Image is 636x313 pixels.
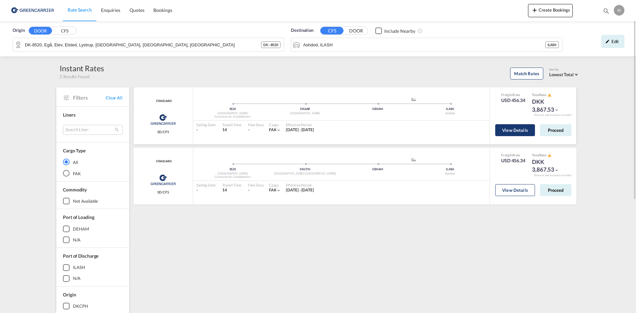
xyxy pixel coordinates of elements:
[531,6,539,14] md-icon: icon-plus 400-fg
[196,127,216,133] div: -
[549,70,580,78] md-select: Select: Lowest Total
[230,107,236,111] span: 8520
[222,122,241,127] div: Transit Time
[248,127,249,133] div: -
[196,175,269,179] div: Greencarrier Consolidators
[276,188,281,193] md-icon: icon-chevron-down
[153,7,172,13] span: Bookings
[384,28,415,34] div: Include Nearby
[157,190,169,194] span: SD/CFS
[63,170,123,177] md-radio-button: FAK
[605,39,610,44] md-icon: icon-pencil
[148,172,178,188] img: Greencarrier Consolidators
[154,159,172,164] span: STANDARD
[614,5,624,16] div: H
[269,167,342,172] div: DKCPH
[549,72,574,77] span: Lowest Total
[222,127,241,133] div: 14
[342,107,414,111] div: DEHAM
[545,41,559,48] div: ILASH
[63,253,98,259] span: Port of Discharge
[63,226,123,232] md-checkbox: DEHAM
[68,7,92,13] span: Rate Search
[73,264,85,270] div: ILASH
[554,168,559,173] md-icon: icon-chevron-down
[495,124,535,136] button: View Details
[263,42,278,47] span: DK - 8520
[13,27,25,34] span: Origin
[269,111,342,116] div: [GEOGRAPHIC_DATA]
[269,187,277,192] span: FAK
[414,172,486,176] div: Ashdod
[196,122,216,127] div: Sailing Date
[554,108,559,112] md-icon: icon-chevron-down
[60,74,89,79] span: 2 Results Found
[410,98,418,101] md-icon: assets/icons/custom/ship-fill.svg
[548,153,552,157] md-icon: icon-alert
[375,27,415,34] md-checkbox: Checkbox No Ink
[291,27,313,34] span: Destination
[540,124,571,136] button: Proceed
[269,183,281,187] div: Cargo
[63,236,123,243] md-checkbox: N/A
[248,187,249,193] div: -
[547,153,552,158] button: icon-alert
[547,92,552,97] button: icon-alert
[532,158,565,174] div: DKK 3,867.53
[196,187,216,193] div: -
[63,275,123,282] md-checkbox: N/A
[532,92,565,98] div: Total Rate
[269,122,281,127] div: Cargo
[63,303,123,309] md-checkbox: DKCPH
[320,27,344,34] button: CFS
[603,7,610,15] md-icon: icon-magnify
[73,198,98,204] div: not available
[344,27,368,35] button: DOOR
[548,93,552,97] md-icon: icon-alert
[196,172,269,176] div: [GEOGRAPHIC_DATA]
[269,172,342,176] div: [GEOGRAPHIC_DATA] ([GEOGRAPHIC_DATA])
[63,187,87,192] span: Commodity
[222,183,241,187] div: Transit Time
[510,68,543,79] button: Match Rates
[63,214,94,220] span: Port of Loading
[73,237,80,243] div: N/A
[528,4,573,17] button: icon-plus 400-fgCreate Bookings
[60,63,104,74] div: Instant Rates
[286,127,314,133] div: 01 Sep 2025 - 31 Oct 2025
[276,128,281,132] md-icon: icon-chevron-down
[63,159,123,165] md-radio-button: All
[73,303,88,309] div: DKCPH
[501,157,525,164] div: USD 456.34
[601,35,624,48] div: icon-pencilEdit
[501,153,525,157] div: Freight Rate
[603,7,610,17] div: icon-magnify
[342,167,414,172] div: DEHAM
[286,183,314,187] div: Effective Period
[529,113,576,117] div: Remark and Inclusion included
[303,40,545,50] input: Search by Port
[414,107,486,111] div: ILASH
[63,147,85,154] div: Cargo Type
[63,264,123,271] md-checkbox: ILASH
[10,3,55,18] img: b0b18ec08afe11efb1d4932555f5f09d.png
[532,98,565,114] div: DKK 3,867.53
[286,187,314,192] span: [DATE] - [DATE]
[222,187,241,193] div: 14
[154,159,172,164] div: Contract / Rate Agreement / Tariff / Spot Pricing Reference Number: STANDARD
[25,40,261,50] input: Search by Door
[230,167,236,171] span: 8520
[501,92,525,97] div: Freight Rate
[157,130,169,134] span: SD/CFS
[73,275,80,281] div: N/A
[13,38,284,51] md-input-container: DK-8520, Egå, Elev, Elsted, Lystrup, Terp, Todbjerg, Trige
[286,122,314,127] div: Effective Period
[410,158,418,161] md-icon: assets/icons/custom/ship-fill.svg
[549,68,580,72] div: Sort by
[148,111,178,128] img: Greencarrier Consolidators
[73,226,89,232] div: DEHAM
[154,99,172,103] div: Contract / Rate Agreement / Tariff / Spot Pricing Reference Number: STANDARD
[63,292,76,297] span: Origin
[53,27,76,35] button: CFS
